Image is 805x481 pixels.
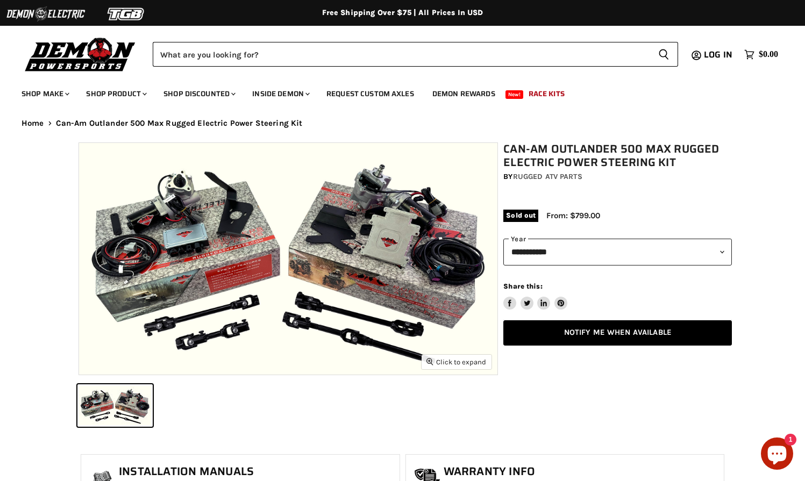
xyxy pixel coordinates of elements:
a: Shop Make [13,83,76,105]
form: Product [153,42,678,67]
span: Can-Am Outlander 500 Max Rugged Electric Power Steering Kit [56,119,303,128]
ul: Main menu [13,78,775,105]
button: IMAGE thumbnail [77,384,153,427]
a: Shop Discounted [155,83,242,105]
button: Click to expand [422,355,491,369]
span: Log in [704,48,732,61]
a: Inside Demon [244,83,316,105]
span: New! [505,90,524,99]
input: Search [153,42,650,67]
span: From: $799.00 [546,211,600,220]
a: Request Custom Axles [318,83,422,105]
button: Search [650,42,678,67]
a: Shop Product [78,83,153,105]
img: TGB Logo 2 [86,4,167,24]
a: Rugged ATV Parts [513,172,582,181]
a: Notify Me When Available [503,320,732,346]
img: IMAGE [79,143,497,375]
h1: Can-Am Outlander 500 Max Rugged Electric Power Steering Kit [503,142,732,169]
a: Log in [699,50,739,60]
img: Demon Electric Logo 2 [5,4,86,24]
a: $0.00 [739,47,783,62]
select: year [503,239,732,265]
aside: Share this: [503,282,567,310]
a: Home [22,119,44,128]
img: Demon Powersports [22,35,139,73]
inbox-online-store-chat: Shopify online store chat [758,437,796,472]
span: Sold out [503,210,538,221]
span: $0.00 [759,49,778,60]
h1: Warranty Info [444,465,719,478]
span: Click to expand [426,358,486,366]
h1: Installation Manuals [119,465,394,478]
div: by [503,171,732,183]
a: Demon Rewards [424,83,503,105]
span: Share this: [503,282,542,290]
a: Race Kits [521,83,573,105]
